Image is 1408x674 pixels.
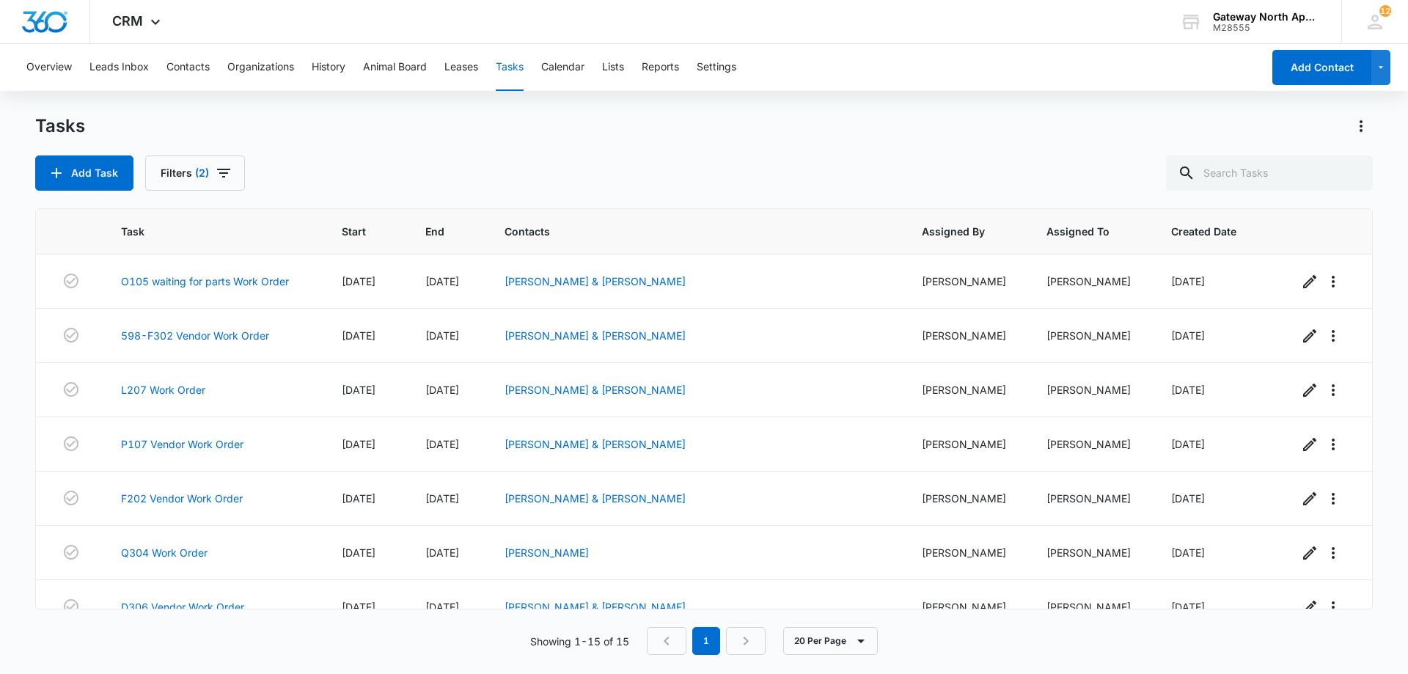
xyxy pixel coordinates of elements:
button: Lists [602,44,624,91]
div: [PERSON_NAME] [1046,436,1136,452]
span: [DATE] [1171,438,1205,450]
div: [PERSON_NAME] [922,328,1011,343]
button: Leases [444,44,478,91]
span: [DATE] [425,546,459,559]
a: [PERSON_NAME] & [PERSON_NAME] [505,492,686,505]
nav: Pagination [647,627,766,655]
div: [PERSON_NAME] [922,599,1011,615]
span: [DATE] [425,329,459,342]
button: Contacts [166,44,210,91]
button: Organizations [227,44,294,91]
a: Q304 Work Order [121,545,208,560]
button: Add Task [35,155,133,191]
span: [DATE] [425,384,459,396]
div: notifications count [1379,5,1391,17]
span: [DATE] [1171,275,1205,287]
em: 1 [692,627,720,655]
a: [PERSON_NAME] & [PERSON_NAME] [505,384,686,396]
div: [PERSON_NAME] [922,545,1011,560]
span: End [425,224,447,239]
div: [PERSON_NAME] [1046,328,1136,343]
p: Showing 1-15 of 15 [530,634,629,649]
button: History [312,44,345,91]
h1: Tasks [35,115,85,137]
input: Search Tasks [1166,155,1373,191]
div: [PERSON_NAME] [1046,599,1136,615]
a: O105 waiting for parts Work Order [121,274,289,289]
span: [DATE] [1171,329,1205,342]
button: Actions [1349,114,1373,138]
div: [PERSON_NAME] [1046,382,1136,398]
button: Filters(2) [145,155,245,191]
span: [DATE] [1171,601,1205,613]
a: L207 Work Order [121,382,205,398]
span: [DATE] [425,492,459,505]
div: [PERSON_NAME] [922,274,1011,289]
span: Task [121,224,285,239]
span: [DATE] [1171,546,1205,559]
span: [DATE] [425,601,459,613]
span: [DATE] [342,384,375,396]
div: account name [1213,11,1320,23]
span: [DATE] [1171,384,1205,396]
button: Leads Inbox [89,44,149,91]
div: [PERSON_NAME] [922,382,1011,398]
span: Created Date [1171,224,1242,239]
span: Contacts [505,224,866,239]
span: (2) [195,168,209,178]
button: Calendar [541,44,584,91]
a: D306 Vendor Work Order [121,599,244,615]
div: [PERSON_NAME] [922,436,1011,452]
button: Reports [642,44,679,91]
span: [DATE] [342,546,375,559]
span: [DATE] [425,438,459,450]
a: F202 Vendor Work Order [121,491,243,506]
div: [PERSON_NAME] [1046,491,1136,506]
button: Overview [26,44,72,91]
span: Assigned To [1046,224,1115,239]
a: [PERSON_NAME] & [PERSON_NAME] [505,275,686,287]
span: [DATE] [342,492,375,505]
span: [DATE] [342,601,375,613]
span: Assigned By [922,224,990,239]
button: 20 Per Page [783,627,878,655]
span: CRM [112,13,143,29]
button: Tasks [496,44,524,91]
span: [DATE] [342,275,375,287]
span: [DATE] [342,329,375,342]
button: Add Contact [1272,50,1371,85]
button: Animal Board [363,44,427,91]
span: [DATE] [1171,492,1205,505]
a: [PERSON_NAME] & [PERSON_NAME] [505,601,686,613]
div: account id [1213,23,1320,33]
span: [DATE] [342,438,375,450]
a: [PERSON_NAME] & [PERSON_NAME] [505,438,686,450]
a: [PERSON_NAME] & [PERSON_NAME] [505,329,686,342]
span: Start [342,224,370,239]
div: [PERSON_NAME] [1046,545,1136,560]
a: 598-F302 Vendor Work Order [121,328,269,343]
span: 12 [1379,5,1391,17]
div: [PERSON_NAME] [1046,274,1136,289]
a: [PERSON_NAME] [505,546,589,559]
button: Settings [697,44,736,91]
a: P107 Vendor Work Order [121,436,243,452]
div: [PERSON_NAME] [922,491,1011,506]
span: [DATE] [425,275,459,287]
